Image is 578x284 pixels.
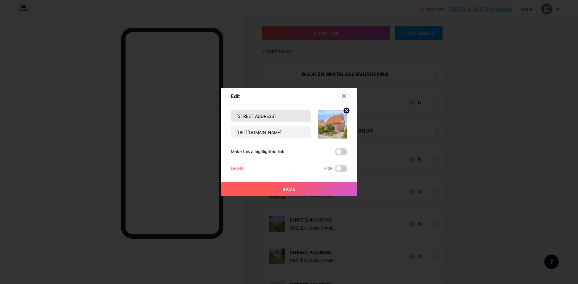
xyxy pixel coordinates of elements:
[231,126,311,138] input: URL
[231,93,240,100] div: Edit
[324,165,333,172] span: Hide
[282,187,296,192] span: Save
[231,148,284,155] div: Make this a highlighted link
[231,110,311,122] input: Title
[221,182,357,196] button: Save
[318,110,347,139] img: link_thumbnail
[231,165,244,172] div: Delete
